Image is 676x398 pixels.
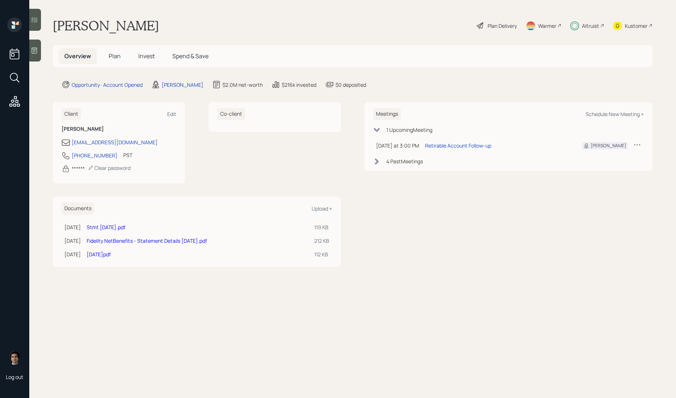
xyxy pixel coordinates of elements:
[314,223,329,231] div: 119 KB
[314,250,329,258] div: 112 KB
[162,81,203,89] div: [PERSON_NAME]
[64,250,81,258] div: [DATE]
[335,81,366,89] div: $0 deposited
[64,52,91,60] span: Overview
[314,237,329,245] div: 212 KB
[138,52,155,60] span: Invest
[61,108,81,120] h6: Client
[87,251,111,258] a: [DATE]pdf
[386,126,432,134] div: 1 Upcoming Meeting
[538,22,556,30] div: Warmer
[373,108,401,120] h6: Meetings
[376,142,419,149] div: [DATE] at 3:00 PM
[72,81,143,89] div: Opportunity · Account Opened
[312,205,332,212] div: Upload +
[61,202,94,215] h6: Documents
[61,126,176,132] h6: [PERSON_NAME]
[123,151,132,159] div: PST
[109,52,121,60] span: Plan
[425,142,491,149] div: Retirable Account Follow-up
[386,157,423,165] div: 4 Past Meeting s
[172,52,209,60] span: Spend & Save
[64,223,81,231] div: [DATE]
[72,138,158,146] div: [EMAIL_ADDRESS][DOMAIN_NAME]
[167,111,176,118] div: Edit
[72,152,117,159] div: [PHONE_NUMBER]
[222,81,263,89] div: $2.0M net-worth
[7,350,22,365] img: harrison-schaefer-headshot-2.png
[488,22,517,30] div: Plan Delivery
[586,111,644,118] div: Schedule New Meeting +
[591,142,626,149] div: [PERSON_NAME]
[88,164,131,171] div: Clear password
[6,373,23,380] div: Log out
[282,81,316,89] div: $216k invested
[87,237,207,244] a: Fidelity NetBenefits - Statement Details [DATE].pdf
[87,224,125,231] a: Stmt [DATE].pdf
[64,237,81,245] div: [DATE]
[582,22,599,30] div: Altruist
[53,18,159,34] h1: [PERSON_NAME]
[625,22,647,30] div: Kustomer
[217,108,245,120] h6: Co-client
